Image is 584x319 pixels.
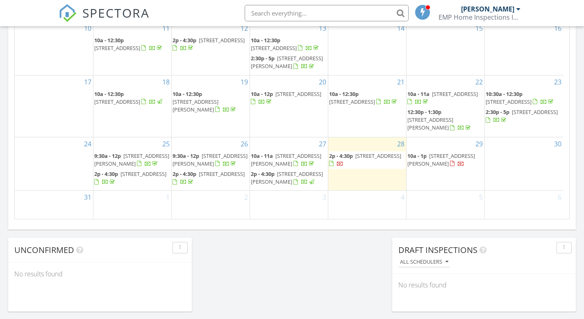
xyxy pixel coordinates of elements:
span: [STREET_ADDRESS] [199,170,245,178]
span: [STREET_ADDRESS][PERSON_NAME] [407,152,475,167]
a: Go to August 31, 2025 [82,191,93,204]
a: 10a - 12:30p [STREET_ADDRESS] [251,36,320,52]
div: EMP Home Inspections Inc. [439,13,520,21]
a: 2:30p - 5p [STREET_ADDRESS] [486,107,562,125]
a: 9:30a - 12p [STREET_ADDRESS][PERSON_NAME] [173,151,249,169]
span: SPECTORA [82,4,150,21]
span: [STREET_ADDRESS][PERSON_NAME] [173,152,248,167]
a: Go to August 28, 2025 [395,137,406,150]
span: 2:30p - 5p [486,108,509,116]
td: Go to August 13, 2025 [250,21,328,75]
a: 10a - 12:30p [STREET_ADDRESS] [94,36,164,52]
a: Go to September 4, 2025 [399,191,406,204]
button: All schedulers [398,257,450,268]
span: 10a - 11a [407,90,429,98]
td: Go to August 21, 2025 [328,75,407,137]
a: 2:30p - 5p [STREET_ADDRESS][PERSON_NAME] [251,55,323,70]
a: Go to September 1, 2025 [164,191,171,204]
a: 2:30p - 5p [STREET_ADDRESS] [486,108,558,123]
a: 2p - 4:30p [STREET_ADDRESS] [173,170,245,185]
a: Go to August 29, 2025 [474,137,484,150]
a: Go to September 5, 2025 [477,191,484,204]
span: [STREET_ADDRESS] [275,90,321,98]
span: 9:30a - 12p [173,152,199,159]
span: [STREET_ADDRESS] [251,44,297,52]
a: 12:30p - 1:30p [STREET_ADDRESS][PERSON_NAME] [407,108,472,131]
td: Go to August 20, 2025 [250,75,328,137]
td: Go to September 5, 2025 [407,191,485,219]
td: Go to September 3, 2025 [250,191,328,219]
span: [STREET_ADDRESS] [512,108,558,116]
a: 10a - 12:30p [STREET_ADDRESS] [251,36,327,53]
td: Go to August 14, 2025 [328,21,407,75]
td: Go to August 18, 2025 [93,75,171,137]
td: Go to September 6, 2025 [485,191,563,219]
a: 9:30a - 12p [STREET_ADDRESS][PERSON_NAME] [94,152,169,167]
span: [STREET_ADDRESS] [120,170,166,178]
a: 10a - 1p [STREET_ADDRESS][PERSON_NAME] [407,152,475,167]
a: Go to August 18, 2025 [161,75,171,89]
span: 10a - 12:30p [94,36,124,44]
span: 10a - 12:30p [329,90,359,98]
span: [STREET_ADDRESS] [355,152,401,159]
a: 9:30a - 12p [STREET_ADDRESS][PERSON_NAME] [94,151,170,169]
a: Go to August 13, 2025 [317,22,328,35]
td: Go to September 4, 2025 [328,191,407,219]
a: Go to August 20, 2025 [317,75,328,89]
a: Go to September 3, 2025 [321,191,328,204]
span: [STREET_ADDRESS][PERSON_NAME] [251,152,321,167]
span: 2p - 4:30p [94,170,118,178]
td: Go to August 12, 2025 [171,21,250,75]
a: 2:30p - 5p [STREET_ADDRESS][PERSON_NAME] [251,54,327,71]
td: Go to August 22, 2025 [407,75,485,137]
a: 10a - 11a [STREET_ADDRESS] [407,90,478,105]
a: 10a - 12:30p [STREET_ADDRESS] [329,90,398,105]
a: 10:30a - 12:30p [STREET_ADDRESS] [486,89,562,107]
td: Go to August 30, 2025 [485,137,563,191]
td: Go to August 11, 2025 [93,21,171,75]
a: Go to August 25, 2025 [161,137,171,150]
img: The Best Home Inspection Software - Spectora [59,4,77,22]
a: 2p - 4:30p [STREET_ADDRESS] [173,36,245,52]
td: Go to August 27, 2025 [250,137,328,191]
span: 10a - 12:30p [173,90,202,98]
span: [STREET_ADDRESS][PERSON_NAME] [251,55,323,70]
span: [STREET_ADDRESS][PERSON_NAME] [251,170,323,185]
span: 10a - 12:30p [251,36,280,44]
a: 12:30p - 1:30p [STREET_ADDRESS][PERSON_NAME] [407,107,484,133]
a: 10a - 12:30p [STREET_ADDRESS] [94,36,170,53]
a: Go to August 21, 2025 [395,75,406,89]
a: 2p - 4:30p [STREET_ADDRESS] [173,169,249,187]
a: 10a - 12:30p [STREET_ADDRESS] [329,89,405,107]
a: 2p - 4:30p [STREET_ADDRESS] [329,152,401,167]
span: 10a - 1p [407,152,427,159]
a: 10a - 12:30p [STREET_ADDRESS] [94,89,170,107]
td: Go to August 15, 2025 [407,21,485,75]
span: 10:30a - 12:30p [486,90,523,98]
a: 10a - 1p [STREET_ADDRESS][PERSON_NAME] [407,151,484,169]
span: 2p - 4:30p [173,170,196,178]
span: 2p - 4:30p [251,170,275,178]
span: [STREET_ADDRESS] [486,98,532,105]
a: 10a - 12p [STREET_ADDRESS] [251,90,321,105]
td: Go to September 2, 2025 [171,191,250,219]
a: Go to August 19, 2025 [239,75,250,89]
span: Draft Inspections [398,244,477,255]
td: Go to September 1, 2025 [93,191,171,219]
div: [PERSON_NAME] [461,5,514,13]
a: 10a - 11a [STREET_ADDRESS][PERSON_NAME] [251,152,321,167]
a: Go to August 12, 2025 [239,22,250,35]
span: [STREET_ADDRESS][PERSON_NAME] [407,116,453,131]
a: 10a - 11a [STREET_ADDRESS] [407,89,484,107]
span: 10a - 12:30p [94,90,124,98]
a: Go to August 11, 2025 [161,22,171,35]
a: 10:30a - 12:30p [STREET_ADDRESS] [486,90,555,105]
a: 10a - 12:30p [STREET_ADDRESS][PERSON_NAME] [173,90,237,113]
td: Go to August 24, 2025 [15,137,93,191]
span: 12:30p - 1:30p [407,108,441,116]
a: Go to August 17, 2025 [82,75,93,89]
td: Go to August 31, 2025 [15,191,93,219]
a: Go to August 23, 2025 [552,75,563,89]
span: [STREET_ADDRESS] [199,36,245,44]
a: Go to August 14, 2025 [395,22,406,35]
